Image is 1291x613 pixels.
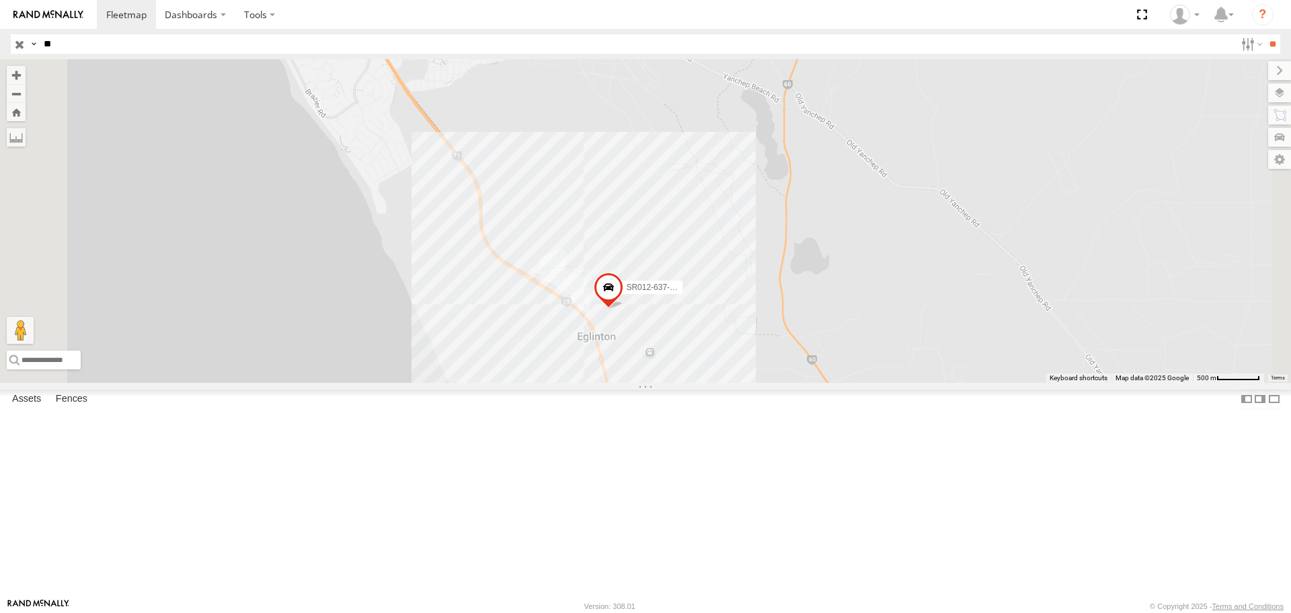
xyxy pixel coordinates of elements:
button: Drag Pegman onto the map to open Street View [7,317,34,344]
button: Zoom in [7,66,26,84]
label: Measure [7,128,26,147]
img: rand-logo.svg [13,10,83,20]
label: Search Filter Options [1236,34,1265,54]
span: Map data ©2025 Google [1116,374,1189,382]
span: SR012-637-GPS [626,283,687,293]
i: ? [1252,4,1274,26]
label: Dock Summary Table to the Right [1253,390,1267,409]
a: Terms (opens in new tab) [1271,375,1285,380]
div: Version: 308.01 [584,602,635,610]
button: Map scale: 500 m per 61 pixels [1193,373,1264,383]
span: 500 m [1197,374,1216,382]
div: Luke Walker [1165,5,1204,25]
label: Dock Summary Table to the Left [1240,390,1253,409]
button: Zoom Home [7,103,26,121]
label: Fences [49,390,94,409]
label: Search Query [28,34,39,54]
a: Terms and Conditions [1212,602,1284,610]
div: © Copyright 2025 - [1150,602,1284,610]
a: Visit our Website [7,600,69,613]
button: Zoom out [7,84,26,103]
label: Assets [5,390,48,409]
label: Map Settings [1268,150,1291,169]
label: Hide Summary Table [1267,390,1281,409]
button: Keyboard shortcuts [1050,373,1107,383]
